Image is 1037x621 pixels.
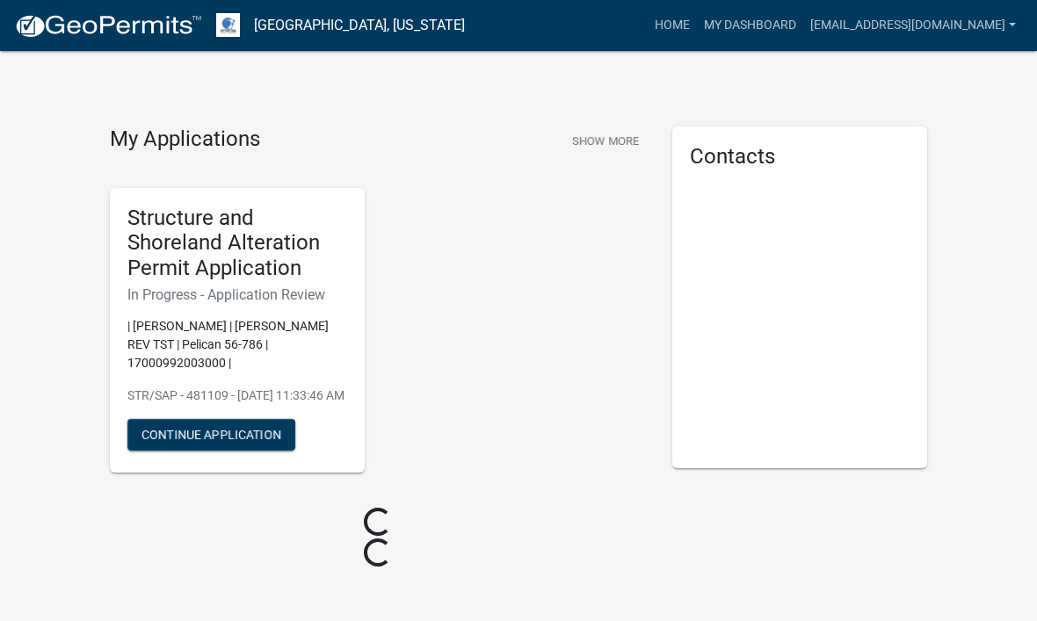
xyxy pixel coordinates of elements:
a: Home [648,9,697,42]
a: [EMAIL_ADDRESS][DOMAIN_NAME] [803,9,1023,42]
button: Show More [565,126,646,155]
img: Otter Tail County, Minnesota [216,13,240,37]
h6: In Progress - Application Review [127,286,347,303]
h4: My Applications [110,126,260,153]
h5: Structure and Shoreland Alteration Permit Application [127,206,347,281]
a: [GEOGRAPHIC_DATA], [US_STATE] [254,11,465,40]
p: STR/SAP - 481109 - [DATE] 11:33:46 AM [127,386,347,405]
h5: Contacts [690,144,910,170]
button: Continue Application [127,419,295,451]
p: | [PERSON_NAME] | [PERSON_NAME] REV TST | Pelican 56-786 | 17000992003000 | [127,317,347,372]
a: My Dashboard [697,9,803,42]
